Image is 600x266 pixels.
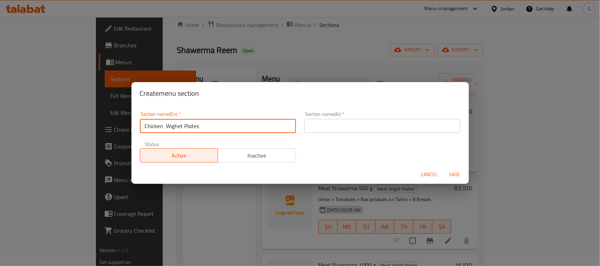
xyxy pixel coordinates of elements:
[140,119,296,133] input: Please enter section name(en)
[444,168,466,181] button: Save
[140,88,460,99] h2: Create menu section
[446,170,463,179] span: Save
[421,170,438,179] span: Cancel
[218,148,296,162] button: Inactive
[304,119,460,133] input: Please enter section name(ar)
[143,151,215,161] span: Active
[418,168,441,181] button: Cancel
[140,148,218,162] button: Active
[221,151,293,161] span: Inactive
